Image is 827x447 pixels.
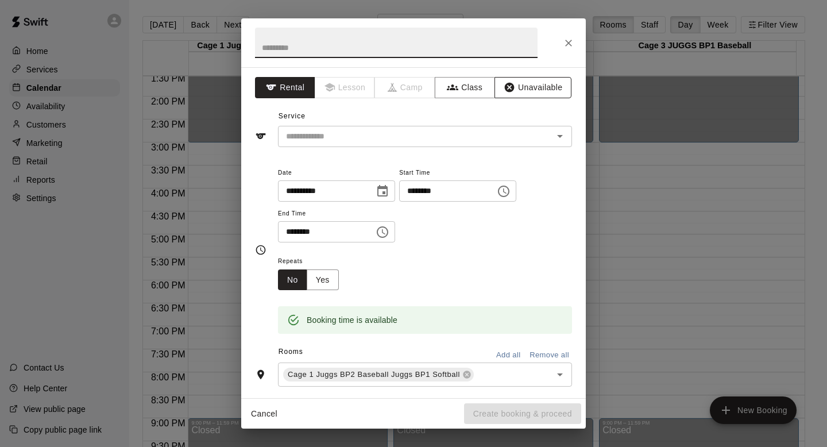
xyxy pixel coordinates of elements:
div: Booking time is available [307,310,397,330]
span: Notes [279,396,572,414]
span: Lessons must be created in the Services page first [315,77,376,98]
svg: Service [255,130,266,142]
button: Choose date, selected date is Sep 25, 2025 [371,180,394,203]
button: Cancel [246,403,283,425]
span: Camps can only be created in the Services page [375,77,435,98]
button: Yes [307,269,339,291]
span: Rooms [279,348,303,356]
button: Choose time, selected time is 3:00 PM [492,180,515,203]
div: outlined button group [278,269,339,291]
button: Close [558,33,579,53]
div: Cage 1 Juggs BP2 Baseball Juggs BP1 Softball [283,368,474,382]
span: Service [279,112,306,120]
button: Add all [490,346,527,364]
button: Open [552,367,568,383]
button: Choose time, selected time is 5:00 PM [371,221,394,244]
svg: Rooms [255,369,266,380]
button: No [278,269,307,291]
button: Remove all [527,346,572,364]
span: Repeats [278,254,348,269]
span: End Time [278,206,395,222]
button: Class [435,77,495,98]
button: Unavailable [494,77,571,98]
span: Cage 1 Juggs BP2 Baseball Juggs BP1 Softball [283,369,465,380]
span: Start Time [399,165,516,181]
svg: Timing [255,244,266,256]
button: Rental [255,77,315,98]
button: Open [552,128,568,144]
span: Date [278,165,395,181]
